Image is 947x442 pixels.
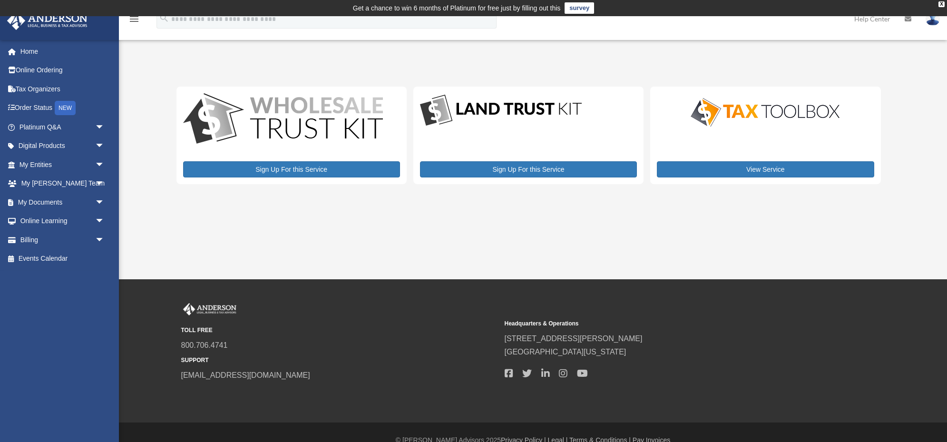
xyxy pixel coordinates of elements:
[181,371,310,379] a: [EMAIL_ADDRESS][DOMAIN_NAME]
[353,2,561,14] div: Get a chance to win 6 months of Platinum for free just by filling out this
[7,98,119,118] a: Order StatusNEW
[7,193,119,212] a: My Documentsarrow_drop_down
[95,193,114,212] span: arrow_drop_down
[159,13,169,23] i: search
[181,341,228,349] a: 800.706.4741
[7,249,119,268] a: Events Calendar
[4,11,90,30] img: Anderson Advisors Platinum Portal
[505,319,821,329] small: Headquarters & Operations
[95,137,114,156] span: arrow_drop_down
[95,155,114,175] span: arrow_drop_down
[128,13,140,25] i: menu
[657,161,874,177] a: View Service
[420,93,582,128] img: LandTrust_lgo-1.jpg
[565,2,594,14] a: survey
[181,355,498,365] small: SUPPORT
[938,1,945,7] div: close
[7,61,119,80] a: Online Ordering
[95,230,114,250] span: arrow_drop_down
[505,348,626,356] a: [GEOGRAPHIC_DATA][US_STATE]
[7,212,119,231] a: Online Learningarrow_drop_down
[7,155,119,174] a: My Entitiesarrow_drop_down
[181,325,498,335] small: TOLL FREE
[95,212,114,231] span: arrow_drop_down
[7,174,119,193] a: My [PERSON_NAME] Teamarrow_drop_down
[183,161,400,177] a: Sign Up For this Service
[95,174,114,194] span: arrow_drop_down
[7,79,119,98] a: Tax Organizers
[7,118,119,137] a: Platinum Q&Aarrow_drop_down
[7,137,114,156] a: Digital Productsarrow_drop_down
[181,303,238,315] img: Anderson Advisors Platinum Portal
[7,230,119,249] a: Billingarrow_drop_down
[128,17,140,25] a: menu
[7,42,119,61] a: Home
[183,93,383,146] img: WS-Trust-Kit-lgo-1.jpg
[420,161,637,177] a: Sign Up For this Service
[55,101,76,115] div: NEW
[95,118,114,137] span: arrow_drop_down
[926,12,940,26] img: User Pic
[505,334,643,343] a: [STREET_ADDRESS][PERSON_NAME]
